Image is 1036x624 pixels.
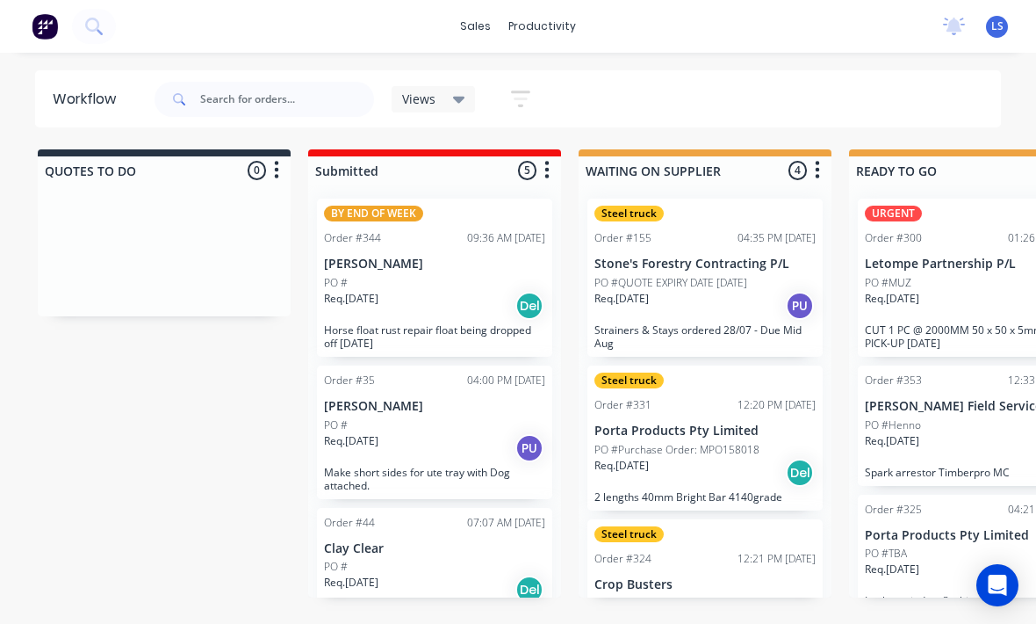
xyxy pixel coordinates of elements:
div: Order #300 [865,230,922,246]
div: Order #155 [594,230,651,246]
div: 07:07 AM [DATE] [467,515,545,531]
span: LS [991,18,1004,34]
p: PO #QUOTE EXPIRY DATE [DATE] [594,275,747,291]
div: URGENT [865,206,922,221]
p: Req. [DATE] [594,291,649,307]
p: [PERSON_NAME] [324,399,545,414]
div: Order #331 [594,397,651,413]
p: 2 lengths 40mm Bright Bar 4140grade [594,490,816,504]
div: Order #324 [594,551,651,567]
div: Order #325 [865,502,922,518]
div: BY END OF WEEK [324,206,423,221]
div: Del [515,292,543,320]
div: 04:00 PM [DATE] [467,373,545,388]
p: Crop Busters [594,577,816,592]
div: PU [515,434,543,462]
div: Workflow [53,89,125,110]
p: PO #MUZ [865,275,911,291]
p: PO # [324,417,348,433]
p: PO #Purchase Order: MPO158018 [594,442,759,458]
div: Order #3504:00 PM [DATE][PERSON_NAME]PO #Req.[DATE]PUMake short sides for ute tray with Dog attac... [317,366,552,499]
p: Make short sides for ute tray with Dog attached. [324,466,545,492]
div: Order #35 [324,373,375,388]
div: sales [451,13,500,40]
p: Req. [DATE] [324,291,378,307]
img: Factory [32,13,58,40]
div: Steel truck [594,526,664,542]
p: PO # [324,275,348,291]
p: Horse float rust repair float being dropped off [DATE] [324,323,545,350]
div: Steel truckOrder #15504:35 PM [DATE]Stone's Forestry Contracting P/LPO #QUOTE EXPIRY DATE [DATE]R... [587,199,823,357]
div: Del [786,459,814,487]
p: PO #Henno [865,417,921,433]
div: 04:35 PM [DATE] [737,230,816,246]
div: Steel truck [594,373,664,388]
p: Strainers & Stays ordered 28/07 - Due Mid Aug [594,323,816,350]
div: 09:36 AM [DATE] [467,230,545,246]
p: PO #[PERSON_NAME] [594,595,699,611]
div: Steel truckOrder #33112:20 PM [DATE]Porta Products Pty LimitedPO #Purchase Order: MPO158018Req.[D... [587,366,823,511]
p: Clay Clear [324,541,545,556]
div: Del [515,576,543,604]
div: 12:21 PM [DATE] [737,551,816,567]
div: PU [786,292,814,320]
div: Steel truck [594,206,664,221]
div: Order #344 [324,230,381,246]
p: Stone's Forestry Contracting P/L [594,257,816,272]
div: Order #353 [865,373,922,388]
div: Order #44 [324,515,375,531]
div: 12:20 PM [DATE] [737,397,816,413]
p: Req. [DATE] [594,458,649,474]
p: Req. [DATE] [324,433,378,449]
span: Views [402,90,435,108]
p: Req. [DATE] [324,575,378,591]
div: productivity [500,13,585,40]
p: PO #TBA [865,546,907,562]
p: Req. [DATE] [865,562,919,577]
div: Open Intercom Messenger [976,564,1018,606]
p: PO # [324,559,348,575]
input: Search for orders... [200,82,374,117]
div: BY END OF WEEKOrder #34409:36 AM [DATE][PERSON_NAME]PO #Req.[DATE]DelHorse float rust repair floa... [317,199,552,357]
p: Req. [DATE] [865,291,919,307]
p: Porta Products Pty Limited [594,424,816,439]
p: Req. [DATE] [865,433,919,449]
p: [PERSON_NAME] [324,257,545,272]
